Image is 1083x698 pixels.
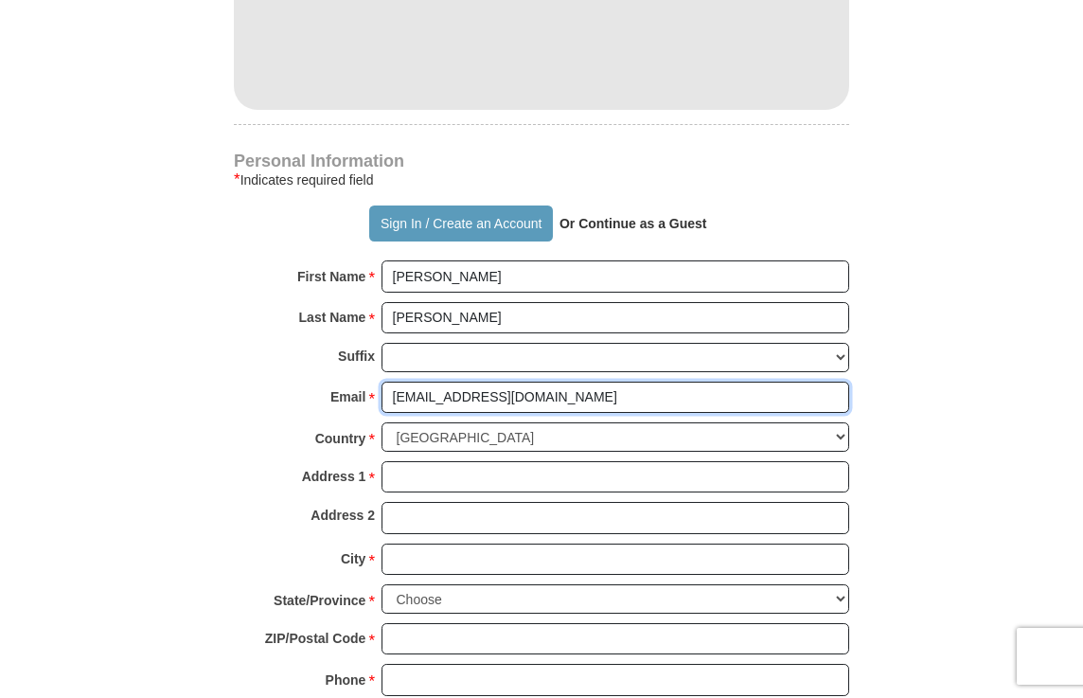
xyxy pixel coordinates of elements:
strong: State/Province [274,587,365,614]
strong: Phone [326,667,366,693]
strong: Email [330,384,365,410]
strong: Address 2 [311,502,375,528]
button: Sign In / Create an Account [369,206,552,242]
strong: Suffix [338,343,375,369]
h4: Personal Information [234,153,849,169]
strong: ZIP/Postal Code [265,625,366,652]
strong: First Name [297,263,365,290]
strong: Country [315,425,366,452]
strong: Or Continue as a Guest [559,216,707,231]
strong: Address 1 [302,463,366,490]
strong: City [341,546,365,572]
div: Indicates required field [234,169,849,191]
strong: Last Name [299,304,366,331]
